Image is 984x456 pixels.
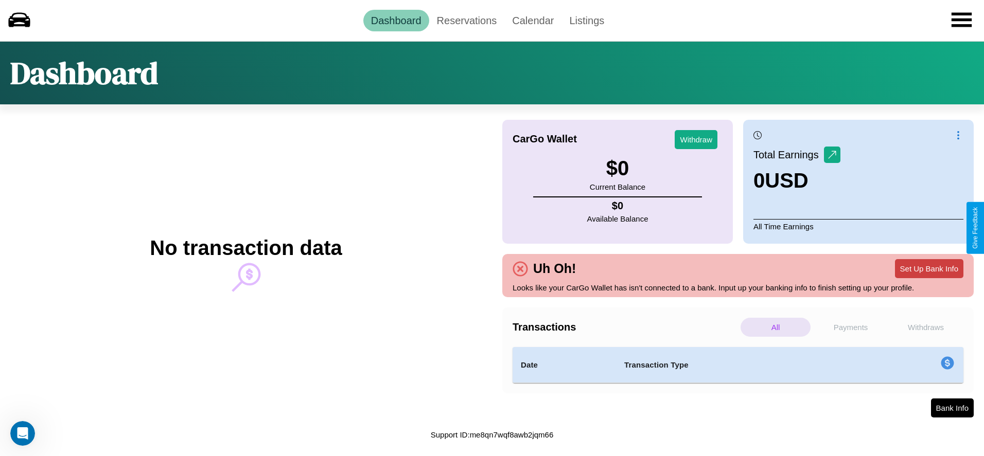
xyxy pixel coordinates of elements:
[10,52,158,94] h1: Dashboard
[891,318,961,337] p: Withdraws
[521,359,608,371] h4: Date
[753,219,963,233] p: All Time Earnings
[675,130,717,149] button: Withdraw
[513,281,963,295] p: Looks like your CarGo Wallet has isn't connected to a bank. Input up your banking info to finish ...
[528,261,581,276] h4: Uh Oh!
[431,428,553,442] p: Support ID: me8qn7wqf8awb2jqm66
[624,359,857,371] h4: Transaction Type
[429,10,505,31] a: Reservations
[753,145,824,164] p: Total Earnings
[504,10,561,31] a: Calendar
[513,133,577,145] h4: CarGo Wallet
[513,347,963,383] table: simple table
[895,259,963,278] button: Set Up Bank Info
[10,421,35,446] iframe: Intercom live chat
[561,10,612,31] a: Listings
[972,207,979,249] div: Give Feedback
[150,236,342,260] h2: No transaction data
[590,157,645,180] h3: $ 0
[931,398,974,417] button: Bank Info
[741,318,811,337] p: All
[363,10,429,31] a: Dashboard
[753,169,840,192] h3: 0 USD
[590,180,645,194] p: Current Balance
[816,318,886,337] p: Payments
[587,212,648,226] p: Available Balance
[587,200,648,212] h4: $ 0
[513,321,738,333] h4: Transactions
